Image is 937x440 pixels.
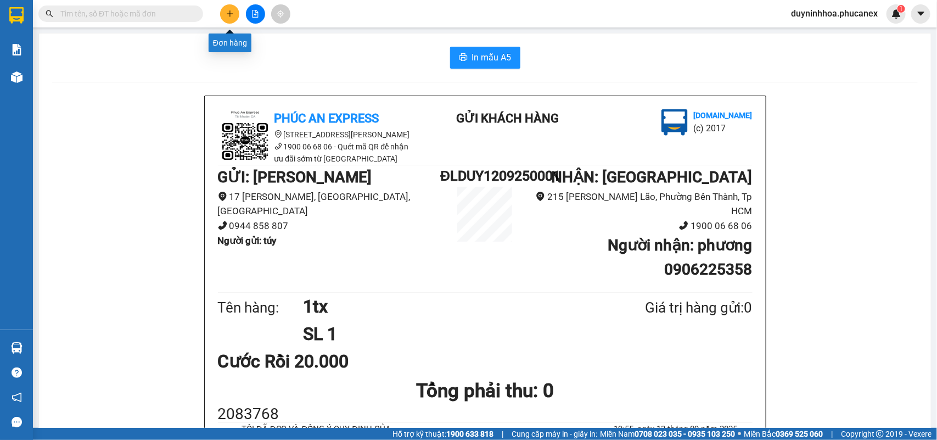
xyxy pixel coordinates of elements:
button: file-add [246,4,265,24]
b: GỬI : [PERSON_NAME] [218,168,372,186]
span: | [831,428,833,440]
span: phone [274,142,282,150]
button: caret-down [911,4,930,24]
li: 1900 06 68 06 - Quét mã QR để nhận ưu đãi sớm từ [GEOGRAPHIC_DATA] [218,141,416,165]
input: Tìm tên, số ĐT hoặc mã đơn [60,8,190,20]
li: 17 [PERSON_NAME], [GEOGRAPHIC_DATA], [GEOGRAPHIC_DATA] [218,190,441,219]
div: 2083768 [218,406,753,423]
span: ⚪️ [738,432,741,436]
h1: ĐLDUY1209250001 [440,165,529,187]
span: plus [226,10,234,18]
li: 19:55, ngày 12 tháng 09 năm 2025 [599,423,752,436]
div: Đơn hàng [209,34,251,52]
span: notification [12,392,22,403]
b: Người nhận : phương 0906225358 [608,236,752,279]
span: | [502,428,503,440]
span: phone [679,221,688,230]
li: 1900 06 68 06 [530,219,753,233]
span: search [46,10,53,18]
button: printerIn mẫu A5 [450,47,520,69]
img: logo.jpg [218,109,273,164]
img: icon-new-feature [891,9,901,19]
span: caret-down [916,9,926,19]
strong: 0369 525 060 [776,430,823,438]
span: Miền Nam [600,428,735,440]
div: Tên hàng: [218,297,304,319]
h1: 1tx [303,293,592,320]
sup: 1 [897,5,905,13]
span: question-circle [12,367,22,378]
button: plus [220,4,239,24]
h1: Tổng phải thu: 0 [218,376,753,406]
span: Miền Bắc [744,428,823,440]
strong: 1900 633 818 [446,430,493,438]
img: solution-icon [11,44,23,55]
span: 1 [899,5,903,13]
span: message [12,417,22,427]
li: 215 [PERSON_NAME] Lão, Phường Bến Thành, Tp HCM [530,190,753,219]
div: Cước Rồi 20.000 [218,348,394,375]
span: Cung cấp máy in - giấy in: [512,428,597,440]
button: aim [271,4,290,24]
b: [DOMAIN_NAME] [693,111,752,120]
img: logo-vxr [9,7,24,24]
span: In mẫu A5 [472,51,512,64]
span: environment [274,130,282,138]
span: duyninhhoa.phucanex [782,7,886,20]
img: warehouse-icon [11,342,23,354]
b: NHẬN : [GEOGRAPHIC_DATA] [551,168,752,186]
span: file-add [251,10,259,18]
b: Người gửi : túy [218,235,277,246]
li: (c) 2017 [693,121,752,135]
img: logo.jpg [661,109,688,136]
span: phone [218,221,227,230]
span: environment [536,192,545,201]
li: 0944 858 807 [218,219,441,233]
b: Phúc An Express [274,112,379,125]
span: printer [459,53,468,63]
h1: SL 1 [303,320,592,348]
span: environment [218,192,227,201]
span: Hỗ trợ kỹ thuật: [392,428,493,440]
img: warehouse-icon [11,71,23,83]
span: aim [277,10,284,18]
span: copyright [876,430,884,438]
div: Giá trị hàng gửi: 0 [592,297,752,319]
strong: 0708 023 035 - 0935 103 250 [635,430,735,438]
b: Gửi khách hàng [456,112,559,125]
li: [STREET_ADDRESS][PERSON_NAME] [218,129,416,141]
